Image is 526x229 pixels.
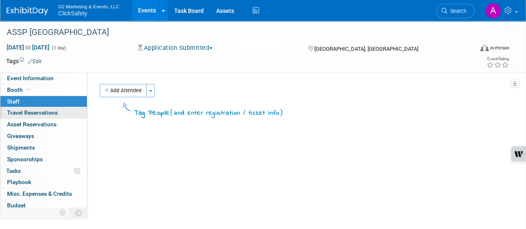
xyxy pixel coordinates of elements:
a: Booth [0,84,87,96]
span: Budget [7,202,26,209]
span: [GEOGRAPHIC_DATA], [GEOGRAPHIC_DATA] [314,46,418,52]
img: Format-Inperson.png [480,44,489,51]
img: Allison Dumond [485,3,501,19]
a: Misc. Expenses & Credits [0,188,87,199]
span: Tasks [6,167,21,174]
span: Giveaways [7,133,34,139]
a: Staff [0,96,87,107]
button: Application Submitted [135,44,216,52]
a: Asset Reservations [0,119,87,130]
td: Personalize Event Tab Strip [56,207,70,218]
i: Booth reservation complete [27,87,31,92]
span: Shipments [7,144,35,151]
span: G2 Marketing & Events, LLC [58,2,119,10]
span: Misc. Expenses & Credits [7,190,72,197]
span: Asset Reservations [7,121,57,128]
span: Playbook [7,179,31,185]
a: Playbook [0,177,87,188]
span: Booth [7,86,32,93]
span: (1 day) [51,45,66,51]
a: Event Information [0,73,87,84]
span: Search [447,8,467,14]
a: Giveaways [0,131,87,142]
span: Event Information [7,75,54,81]
img: ExhibitDay [7,7,48,15]
span: ClickSafety [58,10,87,17]
span: ( [170,108,174,116]
span: Sponsorships [7,156,43,163]
a: Travel Reservations [0,107,87,118]
div: Event Rating [486,57,509,61]
a: Sponsorships [0,154,87,165]
td: Tags [6,57,42,65]
span: Staff [7,98,20,105]
span: Travel Reservations [7,109,58,116]
div: Tag People [134,107,283,118]
button: Add Attendee [100,84,147,97]
span: to [24,44,32,51]
span: and enter registration / ticket info [174,108,279,118]
div: Event Format [436,43,509,56]
a: Shipments [0,142,87,153]
a: Budget [0,200,87,211]
a: Search [436,4,474,18]
a: Tasks [0,165,87,177]
a: Edit [28,59,42,64]
div: ASSP [GEOGRAPHIC_DATA] [4,25,467,40]
td: Toggle Event Tabs [70,207,87,218]
div: In-Person [490,45,509,51]
span: ) [279,108,283,116]
span: [DATE] [DATE] [6,44,50,51]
